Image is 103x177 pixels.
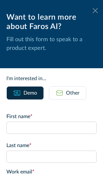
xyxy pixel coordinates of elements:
label: First name [6,113,97,120]
label: Last name [6,142,97,149]
div: Demo [23,89,37,97]
p: Fill out this form to speak to a product expert. [6,35,97,53]
div: I'm interested in... [6,75,97,82]
div: Want to learn more about Faros AI? [6,13,97,32]
div: Other [66,89,80,97]
label: Work email [6,168,97,176]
